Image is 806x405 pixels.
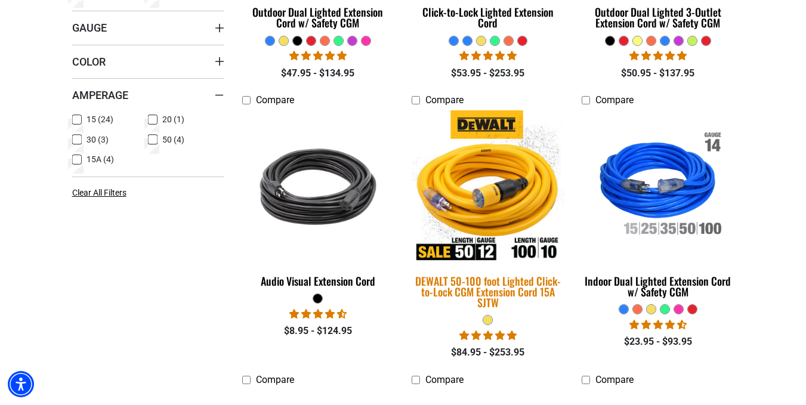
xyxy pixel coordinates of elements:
[582,276,734,297] div: Indoor Dual Lighted Extension Cord w/ Safety CGM
[425,374,464,385] span: Compare
[243,118,393,255] img: black
[72,55,106,69] span: Color
[87,115,113,123] span: 15 (24)
[242,276,394,286] div: Audio Visual Extension Cord
[425,94,464,106] span: Compare
[242,66,394,81] div: $47.95 - $134.95
[256,374,294,385] span: Compare
[87,135,109,144] span: 30 (3)
[8,371,34,397] div: Accessibility Menu
[412,66,564,81] div: $53.95 - $253.95
[87,155,114,163] span: 15A (4)
[289,50,347,61] span: 4.81 stars
[582,335,734,349] div: $23.95 - $93.95
[72,21,107,35] span: Gauge
[582,7,734,28] div: Outdoor Dual Lighted 3-Outlet Extension Cord w/ Safety CGM
[72,188,126,197] span: Clear All Filters
[72,88,128,102] span: Amperage
[289,308,347,320] span: 4.73 stars
[72,187,131,199] a: Clear All Filters
[412,345,564,360] div: $84.95 - $253.95
[242,324,394,338] div: $8.95 - $124.95
[412,276,564,308] div: DEWALT 50-100 foot Lighted Click-to-Lock CGM Extension Cord 15A SJTW
[595,94,634,106] span: Compare
[72,11,224,44] summary: Gauge
[72,45,224,78] summary: Color
[582,66,734,81] div: $50.95 - $137.95
[242,112,394,293] a: black Audio Visual Extension Cord
[256,94,294,106] span: Compare
[459,50,517,61] span: 4.87 stars
[412,7,564,28] div: Click-to-Lock Lighted Extension Cord
[72,78,224,112] summary: Amperage
[162,135,184,144] span: 50 (4)
[242,7,394,28] div: Outdoor Dual Lighted Extension Cord w/ Safety CGM
[629,50,687,61] span: 4.80 stars
[459,330,517,341] span: 4.84 stars
[162,115,184,123] span: 20 (1)
[583,118,733,255] img: Indoor Dual Lighted Extension Cord w/ Safety CGM
[629,319,687,330] span: 4.40 stars
[412,112,564,315] a: DEWALT 50-100 foot Lighted Click-to-Lock CGM Extension Cord 15A SJTW DEWALT 50-100 foot Lighted C...
[582,112,734,304] a: Indoor Dual Lighted Extension Cord w/ Safety CGM Indoor Dual Lighted Extension Cord w/ Safety CGM
[404,110,572,263] img: DEWALT 50-100 foot Lighted Click-to-Lock CGM Extension Cord 15A SJTW
[595,374,634,385] span: Compare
